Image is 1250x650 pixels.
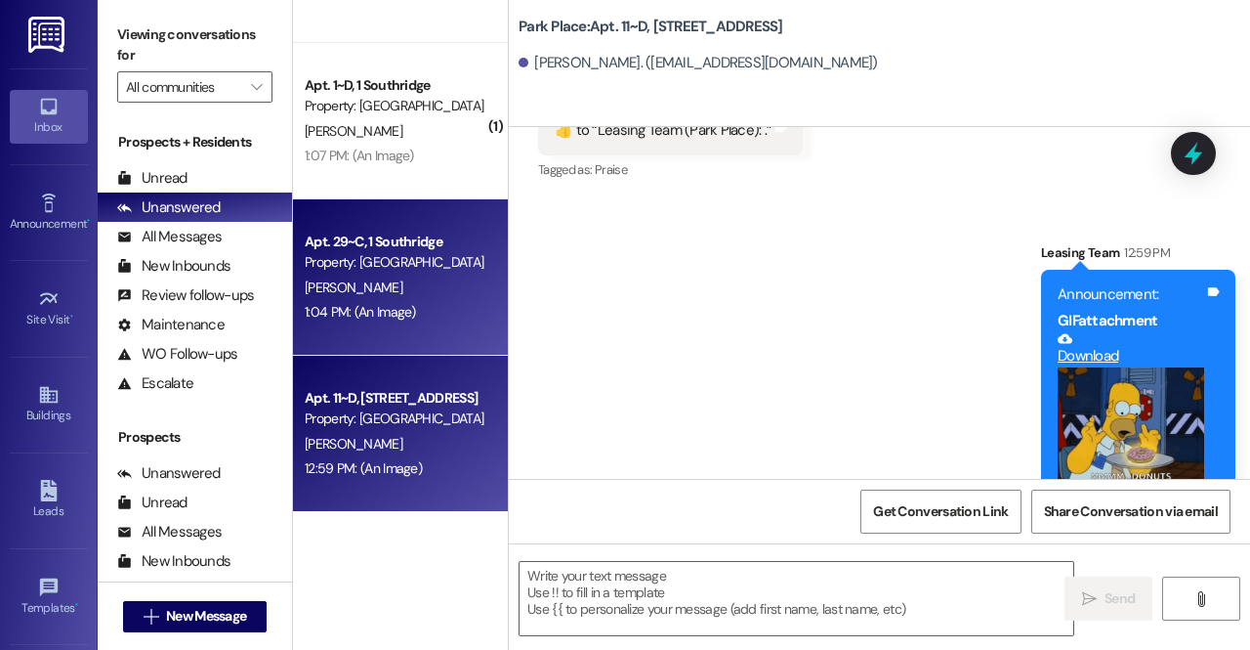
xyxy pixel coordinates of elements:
i:  [251,79,262,95]
div: 1:07 PM: (An Image) [305,147,414,164]
span: [PERSON_NAME] [305,279,402,296]
div: Unread [117,168,187,189]
div: Property: [GEOGRAPHIC_DATA] [305,96,485,116]
div: Property: [GEOGRAPHIC_DATA] [305,409,485,429]
div: ​👍​ to “ Leasing Team (Park Place): . ” [555,120,771,141]
div: Unanswered [117,463,221,484]
a: Site Visit • [10,282,88,335]
div: Prospects + Residents [98,132,292,152]
span: Send [1104,588,1135,609]
div: [PERSON_NAME]. ([EMAIL_ADDRESS][DOMAIN_NAME]) [519,53,878,73]
div: Review follow-ups [117,285,254,306]
div: Announcement: [1058,284,1204,305]
div: 12:59 PM [1119,242,1170,263]
div: All Messages [117,227,222,247]
a: Leads [10,474,88,527]
b: GIF attachment [1058,311,1157,330]
div: Apt. 1~D, 1 Southridge [305,75,485,96]
div: Apt. 29~C, 1 Southridge [305,232,485,252]
img: ResiDesk Logo [28,17,68,53]
span: Praise [595,161,627,178]
div: Apt. 11~D, [STREET_ADDRESS] [305,388,485,409]
i:  [1082,591,1097,607]
span: Get Conversation Link [873,501,1008,522]
b: Park Place: Apt. 11~D, [STREET_ADDRESS] [519,17,783,37]
button: Send [1064,577,1152,621]
div: New Inbounds [117,551,230,572]
a: Inbox [10,90,88,143]
button: Share Conversation via email [1031,490,1230,534]
div: Unanswered [117,197,221,218]
a: Download [1058,331,1204,366]
span: • [87,214,90,228]
i:  [144,609,158,625]
div: Escalate [117,373,193,394]
div: All Messages [117,522,222,542]
div: Property: [GEOGRAPHIC_DATA] [305,252,485,273]
span: [PERSON_NAME] [305,122,402,140]
i:  [1193,591,1208,607]
span: • [70,310,73,324]
button: Get Conversation Link [860,490,1021,534]
span: New Message [166,606,246,627]
span: • [75,598,78,612]
input: All communities [126,71,241,103]
div: Maintenance [117,315,225,335]
button: Zoom image [1058,368,1204,484]
div: Unread [117,493,187,513]
a: Buildings [10,378,88,431]
div: WO Follow-ups [117,344,237,365]
div: Leasing Team [1041,242,1235,270]
div: Tagged as: [538,155,803,184]
div: New Inbounds [117,256,230,277]
span: [PERSON_NAME] [305,435,402,453]
span: Share Conversation via email [1044,501,1218,522]
label: Viewing conversations for [117,20,272,71]
a: Templates • [10,571,88,624]
div: 1:04 PM: (An Image) [305,303,416,321]
div: 12:59 PM: (An Image) [305,459,422,477]
button: New Message [123,601,268,632]
div: Prospects [98,427,292,448]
